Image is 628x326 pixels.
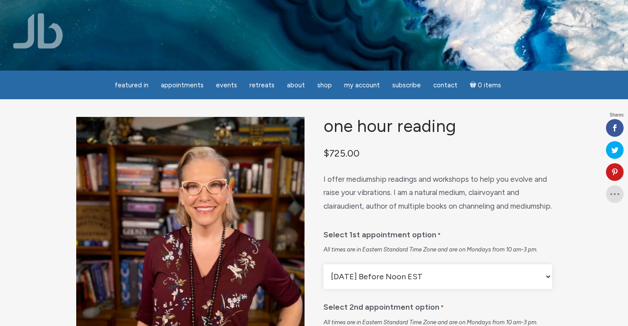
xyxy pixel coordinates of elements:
[433,81,457,89] span: Contact
[312,77,337,94] a: Shop
[109,77,154,94] a: featured in
[323,147,329,159] span: $
[287,81,305,89] span: About
[115,81,149,89] span: featured in
[344,81,380,89] span: My Account
[161,81,204,89] span: Appointments
[387,77,426,94] a: Subscribe
[339,77,385,94] a: My Account
[249,81,275,89] span: Retreats
[323,246,552,254] div: All times are in Eastern Standard Time Zone and are on Mondays from 10 am-3 pm.
[156,77,209,94] a: Appointments
[478,82,501,89] span: 0 items
[470,81,478,89] i: Cart
[609,113,624,117] span: Shares
[282,77,310,94] a: About
[323,296,444,315] label: Select 2nd appointment option
[323,117,552,136] h1: One Hour Reading
[244,77,280,94] a: Retreats
[317,81,332,89] span: Shop
[323,147,360,159] bdi: 725.00
[464,76,507,94] a: Cart0 items
[392,81,421,89] span: Subscribe
[13,13,63,49] img: Jamie Butler. The Everyday Medium
[323,224,441,243] label: Select 1st appointment option
[211,77,242,94] a: Events
[428,77,463,94] a: Contact
[323,175,552,210] span: I offer mediumship readings and workshops to help you evolve and raise your vibrations. I am a na...
[216,81,237,89] span: Events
